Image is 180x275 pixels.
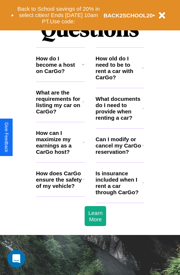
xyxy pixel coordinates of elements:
h3: How do I become a host on CarGo? [36,55,82,74]
div: Give Feedback [4,122,9,152]
button: Learn More [85,206,106,226]
b: BACK2SCHOOL20 [104,12,153,19]
h3: Can I modify or cancel my CarGo reservation? [96,136,142,155]
iframe: Intercom live chat [7,250,25,268]
h3: How does CarGo ensure the safety of my vehicle? [36,170,82,189]
h3: What documents do I need to provide when renting a car? [96,96,143,121]
h3: How can I maximize my earnings as a CarGo host? [36,130,82,155]
h3: Is insurance included when I rent a car through CarGo? [96,170,142,195]
button: Back to School savings of 20% in select cities! Ends [DATE] 10am PT.Use code: [14,4,104,27]
h3: How old do I need to be to rent a car with CarGo? [96,55,142,80]
h3: What are the requirements for listing my car on CarGo? [36,89,82,115]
